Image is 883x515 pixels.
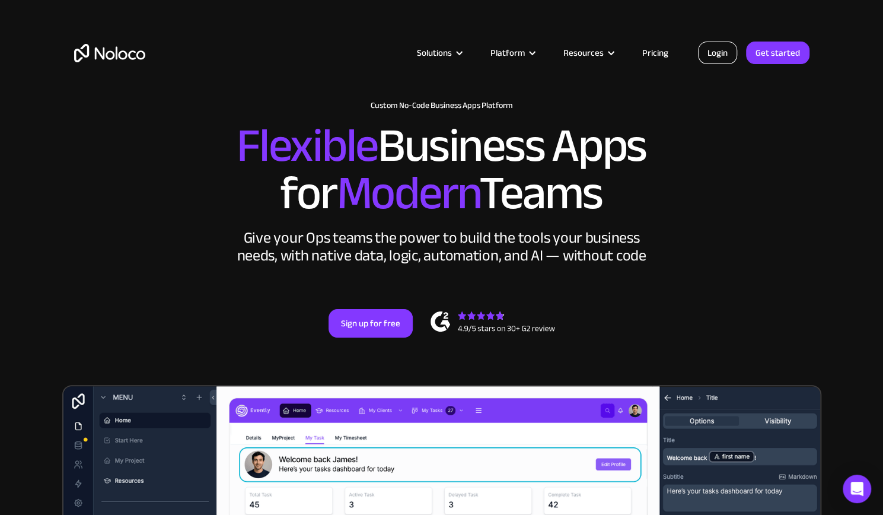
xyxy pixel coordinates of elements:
div: Resources [549,45,627,61]
div: Platform [490,45,525,61]
div: Solutions [402,45,476,61]
div: Resources [563,45,604,61]
div: Platform [476,45,549,61]
h2: Business Apps for Teams [74,122,809,217]
div: Give your Ops teams the power to build the tools your business needs, with native data, logic, au... [234,229,649,265]
a: Pricing [627,45,683,61]
div: Open Intercom Messenger [843,475,871,503]
a: Sign up for free [329,309,413,338]
a: Login [698,42,737,64]
a: Get started [746,42,809,64]
a: home [74,44,145,62]
span: Modern [336,149,479,237]
span: Flexible [237,101,378,190]
div: Solutions [417,45,452,61]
